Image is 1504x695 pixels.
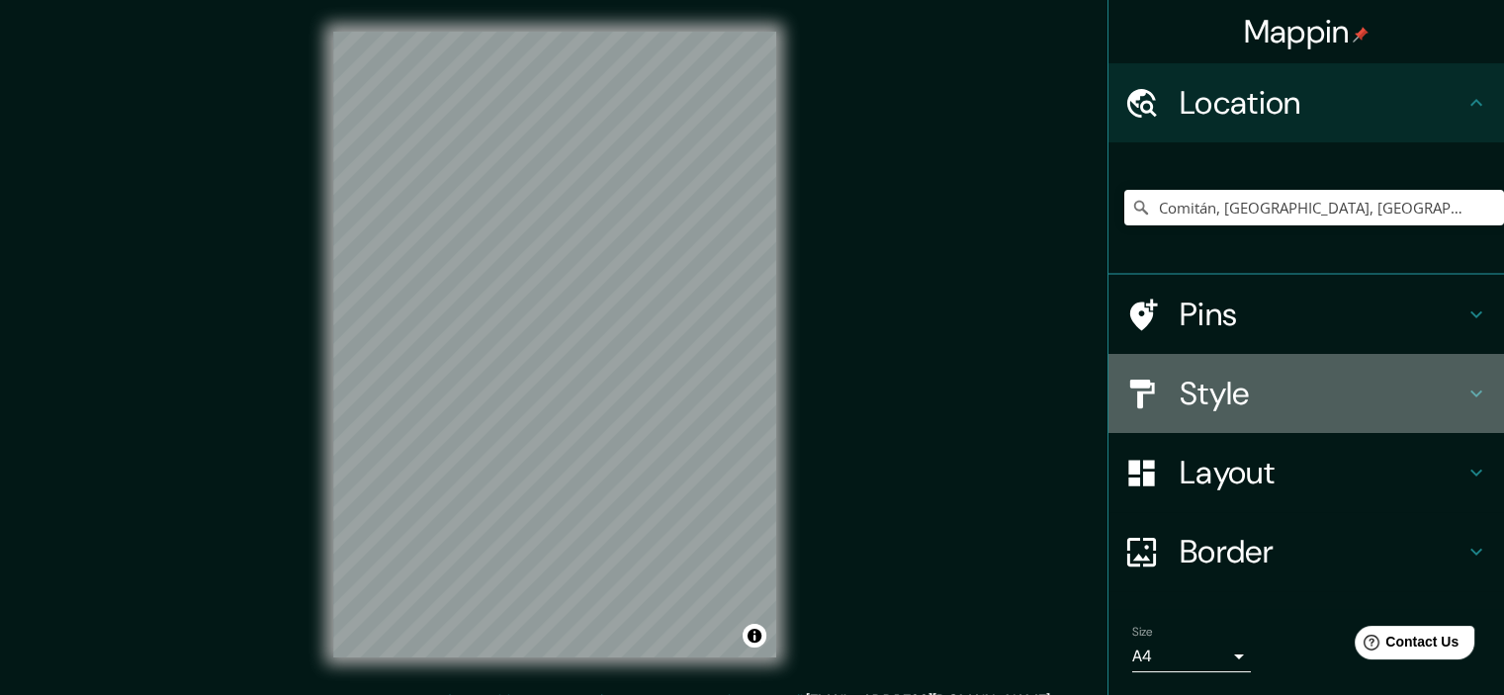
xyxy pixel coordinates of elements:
[1180,532,1464,571] h4: Border
[1108,433,1504,512] div: Layout
[1108,275,1504,354] div: Pins
[1108,512,1504,591] div: Border
[1353,27,1369,43] img: pin-icon.png
[1108,63,1504,142] div: Location
[1132,624,1153,641] label: Size
[333,32,776,657] canvas: Map
[1328,618,1482,673] iframe: Help widget launcher
[1244,12,1370,51] h4: Mappin
[1180,453,1464,492] h4: Layout
[1108,354,1504,433] div: Style
[1180,295,1464,334] h4: Pins
[1180,374,1464,413] h4: Style
[1132,641,1251,672] div: A4
[1124,190,1504,225] input: Pick your city or area
[1180,83,1464,123] h4: Location
[743,624,766,648] button: Toggle attribution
